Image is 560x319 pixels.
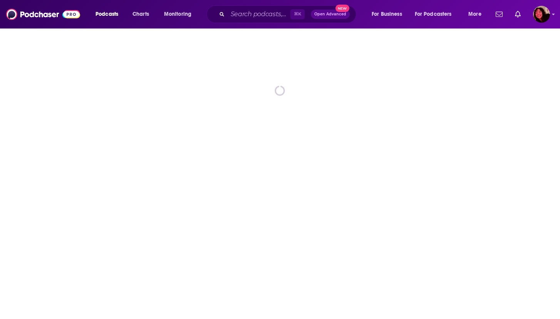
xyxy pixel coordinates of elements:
a: Show notifications dropdown [493,8,506,21]
span: ⌘ K [290,9,305,19]
div: Search podcasts, credits, & more... [214,5,364,23]
span: Logged in as Kathryn-Musilek [533,6,550,23]
span: For Podcasters [415,9,452,20]
button: Show profile menu [533,6,550,23]
span: For Business [372,9,402,20]
span: Open Advanced [314,12,346,16]
button: open menu [159,8,201,20]
span: Charts [132,9,149,20]
img: Podchaser - Follow, Share and Rate Podcasts [6,7,80,22]
img: User Profile [533,6,550,23]
button: Open AdvancedNew [311,10,350,19]
span: Monitoring [164,9,191,20]
button: open menu [366,8,412,20]
button: open menu [410,8,463,20]
button: open menu [463,8,491,20]
a: Charts [127,8,154,20]
button: open menu [90,8,128,20]
span: New [335,5,349,12]
span: Podcasts [96,9,118,20]
input: Search podcasts, credits, & more... [228,8,290,20]
span: More [468,9,481,20]
a: Show notifications dropdown [512,8,524,21]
